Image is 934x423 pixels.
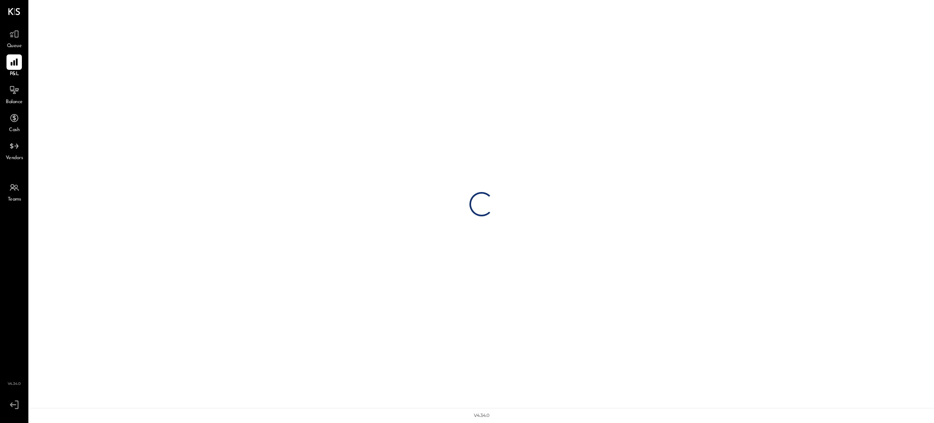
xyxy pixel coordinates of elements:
[9,127,19,134] span: Cash
[7,43,22,50] span: Queue
[8,196,21,203] span: Teams
[10,71,19,78] span: P&L
[0,110,28,134] a: Cash
[0,54,28,78] a: P&L
[0,180,28,203] a: Teams
[0,138,28,162] a: Vendors
[6,155,23,162] span: Vendors
[0,26,28,50] a: Queue
[0,82,28,106] a: Balance
[6,99,23,106] span: Balance
[474,412,489,419] div: v 4.34.0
